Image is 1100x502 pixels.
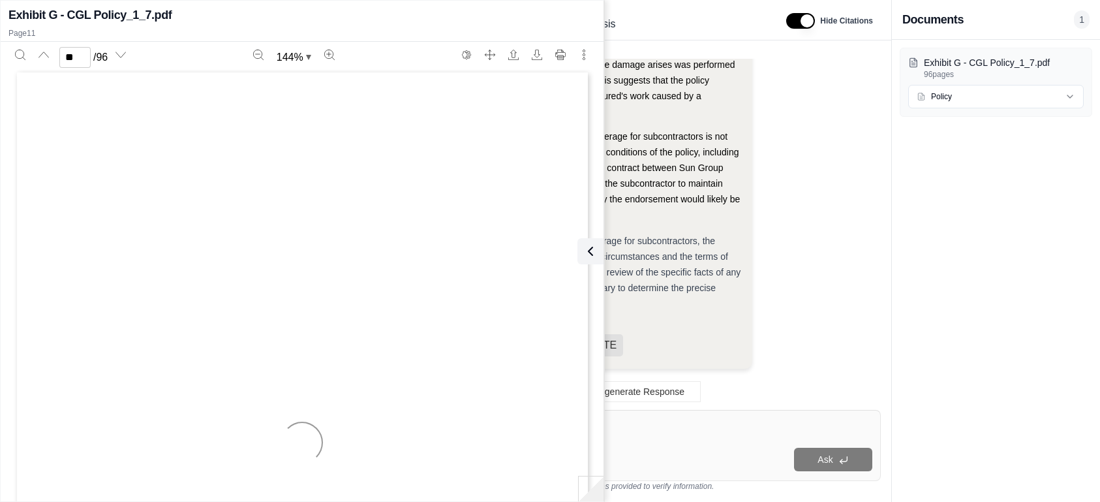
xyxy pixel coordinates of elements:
span: 144 % [277,50,303,65]
button: More actions [573,44,594,65]
span: / 96 [93,50,108,65]
button: Zoom document [271,47,316,68]
button: Print [550,44,571,65]
button: Download [527,44,547,65]
button: Open file [503,44,524,65]
button: Exhibit G - CGL Policy_1_7.pdf96pages [908,56,1084,80]
button: Search [10,44,31,65]
button: Previous page [33,44,54,65]
button: Regenerate Response [566,381,701,402]
span: Ask [817,454,833,465]
button: Switch to the dark theme [456,44,477,65]
span: Regenerate Response [593,386,684,397]
p: Page 11 [8,28,596,39]
h2: Exhibit G - CGL Policy_1_7.pdf [8,6,172,24]
button: Zoom out [248,44,269,65]
h3: Documents [902,10,964,29]
button: Full screen [480,44,500,65]
button: Zoom in [319,44,340,65]
div: *Use references provided to verify information. [386,481,881,492]
span: Hide Citations [820,16,873,26]
input: Enter a page number [59,47,91,68]
span: 1 [1074,10,1090,29]
button: Ask [794,448,872,471]
p: 96 pages [924,69,1084,80]
button: Next page [110,44,131,65]
p: Exhibit G - CGL Policy_1_7.pdf [924,56,1084,69]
